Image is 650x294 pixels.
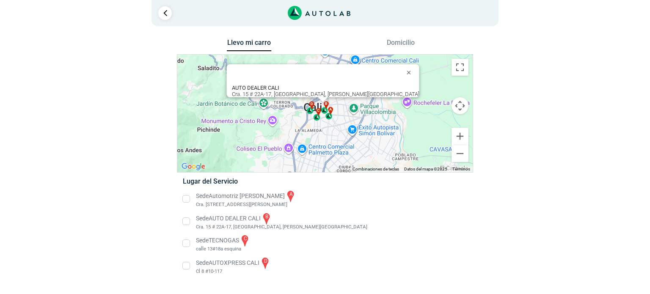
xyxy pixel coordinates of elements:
[353,166,399,172] button: Combinaciones de teclas
[317,108,320,114] span: c
[379,38,423,51] button: Domicilio
[183,177,467,185] h5: Lugar del Servicio
[401,62,421,82] button: Cerrar
[452,145,468,162] button: Reducir
[179,161,207,172] a: Abre esta zona en Google Maps (se abre en una nueva ventana)
[232,85,419,97] div: Cra. 15 # 22A-17, [GEOGRAPHIC_DATA], [PERSON_NAME][GEOGRAPHIC_DATA]
[404,167,447,171] span: Datos del mapa ©2025
[311,102,313,107] span: d
[452,97,468,114] button: Controles de visualización del mapa
[452,167,470,171] a: Términos (se abre en una nueva pestaña)
[179,161,207,172] img: Google
[452,128,468,145] button: Ampliar
[325,101,328,107] span: b
[288,8,351,16] a: Link al sitio de autolab
[452,59,468,76] button: Cambiar a la vista en pantalla completa
[158,6,172,20] a: Ir al paso anterior
[232,85,279,91] b: AUTO DEALER CALI
[329,107,332,113] span: a
[227,38,271,52] button: Llevo mi carro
